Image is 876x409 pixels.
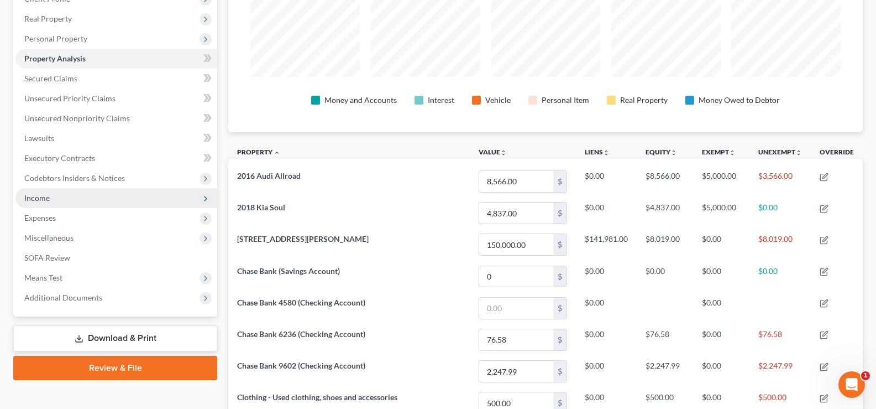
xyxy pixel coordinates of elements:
input: 0.00 [479,203,553,224]
span: Secured Claims [24,74,77,83]
span: Personal Property [24,34,87,43]
td: $0.00 [749,261,811,292]
a: Valueunfold_more [479,148,507,156]
div: $ [553,361,566,382]
a: SOFA Review [15,248,217,268]
td: $0.00 [693,324,749,355]
td: $0.00 [693,261,749,292]
span: Property Analysis [24,54,86,63]
td: $141,981.00 [576,229,637,261]
td: $0.00 [637,261,693,292]
a: Exemptunfold_more [702,148,736,156]
span: Chase Bank 4580 (Checking Account) [237,298,365,307]
td: $8,566.00 [637,165,693,197]
i: unfold_more [729,149,736,156]
div: Personal Item [542,95,589,106]
td: $4,837.00 [637,198,693,229]
div: $ [553,266,566,287]
th: Override [811,141,863,166]
a: Lawsuits [15,128,217,148]
td: $5,000.00 [693,198,749,229]
div: Interest [428,95,454,106]
a: Equityunfold_more [646,148,677,156]
span: Means Test [24,273,62,282]
a: Property expand_less [237,148,280,156]
input: 0.00 [479,171,553,192]
div: $ [553,203,566,224]
div: Real Property [620,95,668,106]
a: Download & Print [13,325,217,351]
input: 0.00 [479,329,553,350]
td: $0.00 [576,198,637,229]
i: unfold_more [670,149,677,156]
div: $ [553,171,566,192]
span: Chase Bank (Savings Account) [237,266,340,276]
td: $2,247.99 [749,355,811,387]
td: $0.00 [576,292,637,324]
div: $ [553,298,566,319]
a: Unsecured Priority Claims [15,89,217,108]
td: $8,019.00 [637,229,693,261]
span: Expenses [24,213,56,222]
span: Chase Bank 9602 (Checking Account) [237,361,365,370]
span: [STREET_ADDRESS][PERSON_NAME] [237,234,369,244]
i: expand_less [274,149,280,156]
td: $0.00 [749,198,811,229]
a: Unsecured Nonpriority Claims [15,108,217,128]
div: $ [553,329,566,350]
i: unfold_more [603,149,610,156]
i: unfold_more [500,149,507,156]
span: 2018 Kia Soul [237,203,285,212]
a: Liensunfold_more [585,148,610,156]
input: 0.00 [479,234,553,255]
td: $2,247.99 [637,355,693,387]
td: $76.58 [749,324,811,355]
span: Codebtors Insiders & Notices [24,173,125,183]
td: $0.00 [576,261,637,292]
span: Unsecured Priority Claims [24,94,116,103]
td: $76.58 [637,324,693,355]
i: unfold_more [795,149,802,156]
a: Executory Contracts [15,148,217,168]
span: Income [24,193,50,203]
a: Property Analysis [15,49,217,69]
td: $3,566.00 [749,165,811,197]
span: 2016 Audi Allroad [237,171,301,180]
iframe: Intercom live chat [838,371,865,398]
td: $0.00 [693,355,749,387]
input: 0.00 [479,298,553,319]
td: $0.00 [576,324,637,355]
span: Real Property [24,14,72,23]
td: $0.00 [693,229,749,261]
span: 1 [861,371,870,380]
div: Money Owed to Debtor [699,95,780,106]
div: Money and Accounts [324,95,397,106]
a: Secured Claims [15,69,217,89]
td: $0.00 [576,165,637,197]
span: Additional Documents [24,293,102,302]
span: Chase Bank 6236 (Checking Account) [237,329,365,339]
a: Unexemptunfold_more [758,148,802,156]
td: $0.00 [693,292,749,324]
span: SOFA Review [24,253,70,262]
span: Unsecured Nonpriority Claims [24,113,130,123]
input: 0.00 [479,361,553,382]
span: Clothing - Used clothing, shoes and accessories [237,392,397,402]
span: Executory Contracts [24,153,95,163]
a: Review & File [13,356,217,380]
div: $ [553,234,566,255]
td: $8,019.00 [749,229,811,261]
td: $0.00 [576,355,637,387]
input: 0.00 [479,266,553,287]
span: Miscellaneous [24,233,74,242]
div: Vehicle [485,95,511,106]
span: Lawsuits [24,133,54,143]
td: $5,000.00 [693,165,749,197]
